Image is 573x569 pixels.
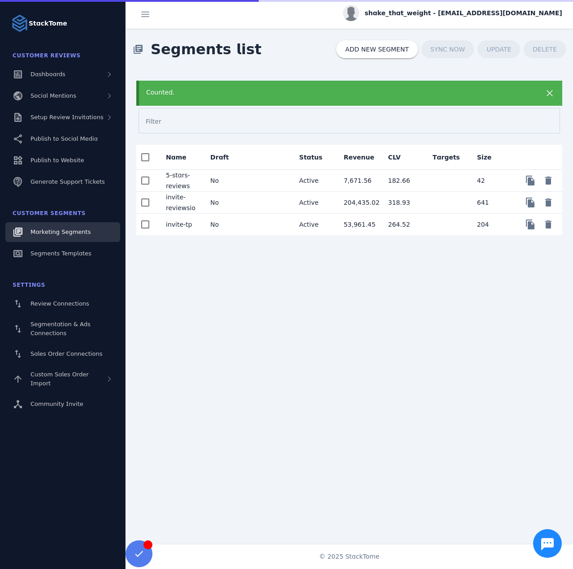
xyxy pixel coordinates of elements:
[5,151,120,170] a: Publish to Website
[5,315,120,342] a: Segmentation & Ads Connections
[521,216,539,233] button: Copy
[292,214,336,235] mat-cell: Active
[143,31,269,67] span: Segments list
[146,88,514,97] div: Counted.
[30,71,65,78] span: Dashboards
[292,192,336,214] mat-cell: Active
[210,153,229,162] div: Draft
[203,170,247,192] mat-cell: No
[319,552,380,561] span: © 2025 StackTome
[5,172,120,192] a: Generate Support Tickets
[470,170,514,192] mat-cell: 42
[381,192,425,214] mat-cell: 318.93
[477,153,500,162] div: Size
[5,222,120,242] a: Marketing Segments
[159,214,203,235] mat-cell: invite-tp
[13,210,86,216] span: Customer Segments
[30,371,89,387] span: Custom Sales Order Import
[30,250,91,257] span: Segments Templates
[5,294,120,314] a: Review Connections
[210,153,237,162] div: Draft
[336,192,381,214] mat-cell: 204,435.02
[521,194,539,211] button: Copy
[539,216,557,233] button: Delete
[292,170,336,192] mat-cell: Active
[5,344,120,364] a: Sales Order Connections
[299,153,330,162] div: Status
[381,170,425,192] mat-cell: 182.66
[345,46,409,52] span: ADD NEW SEGMENT
[30,92,76,99] span: Social Mentions
[5,129,120,149] a: Publish to Social Media
[343,153,374,162] div: Revenue
[30,114,104,121] span: Setup Review Invitations
[203,192,247,214] mat-cell: No
[470,192,514,214] mat-cell: 641
[30,300,89,307] span: Review Connections
[336,40,418,58] button: ADD NEW SEGMENT
[521,172,539,190] button: Copy
[203,214,247,235] mat-cell: No
[477,153,492,162] div: Size
[470,214,514,235] mat-cell: 204
[343,5,359,21] img: profile.jpg
[30,178,105,185] span: Generate Support Tickets
[13,282,45,288] span: Settings
[30,228,91,235] span: Marketing Segments
[30,321,91,336] span: Segmentation & Ads Connections
[30,135,98,142] span: Publish to Social Media
[5,394,120,414] a: Community Invite
[166,153,195,162] div: Name
[30,157,84,164] span: Publish to Website
[539,194,557,211] button: Delete
[388,153,401,162] div: CLV
[343,153,382,162] div: Revenue
[30,401,83,407] span: Community Invite
[365,9,562,18] span: shake_that_weight - [EMAIL_ADDRESS][DOMAIN_NAME]
[343,5,562,21] button: shake_that_weight - [EMAIL_ADDRESS][DOMAIN_NAME]
[381,214,425,235] mat-cell: 264.52
[539,172,557,190] button: Delete
[13,52,81,59] span: Customer Reviews
[30,350,102,357] span: Sales Order Connections
[336,214,381,235] mat-cell: 53,961.45
[388,153,409,162] div: CLV
[29,19,67,28] strong: StackTome
[159,170,203,192] mat-cell: 5-stars-reviews
[5,244,120,263] a: Segments Templates
[425,145,470,170] mat-header-cell: Targets
[336,170,381,192] mat-cell: 7,671.56
[146,118,161,125] mat-label: Filter
[166,153,187,162] div: Name
[133,44,143,55] mat-icon: library_books
[299,153,322,162] div: Status
[11,14,29,32] img: Logo image
[159,192,203,214] mat-cell: invite-reviewsio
